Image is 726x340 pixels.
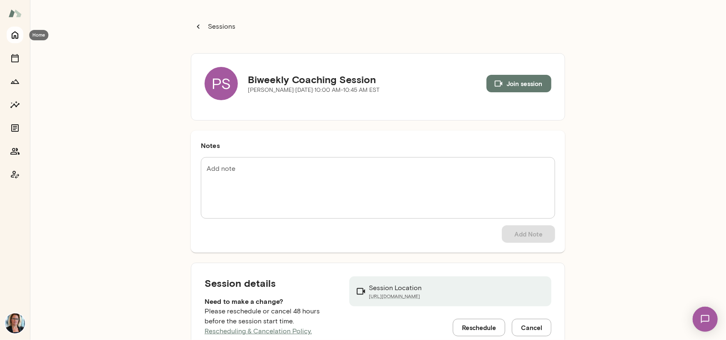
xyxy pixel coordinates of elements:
[205,67,238,100] div: PS
[191,18,240,35] button: Sessions
[453,319,505,336] button: Reschedule
[7,120,23,136] button: Documents
[486,75,551,92] button: Join session
[7,166,23,183] button: Coach app
[7,96,23,113] button: Insights
[369,293,422,300] a: [URL][DOMAIN_NAME]
[248,86,380,94] p: [PERSON_NAME] · [DATE] · 10:00 AM-10:45 AM EST
[8,5,22,21] img: Mento
[248,73,380,86] h5: Biweekly Coaching Session
[5,313,25,333] img: Jennifer Alvarez
[7,143,23,160] button: Members
[512,319,551,336] button: Cancel
[205,276,336,290] h5: Session details
[205,327,312,335] a: Rescheduling & Cancelation Policy.
[369,283,422,293] p: Session Location
[206,22,235,32] p: Sessions
[7,27,23,43] button: Home
[7,50,23,67] button: Sessions
[201,140,555,150] h6: Notes
[7,73,23,90] button: Growth Plan
[205,306,336,336] p: Please reschedule or cancel 48 hours before the session start time.
[205,296,336,306] h6: Need to make a change?
[29,30,48,40] div: Home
